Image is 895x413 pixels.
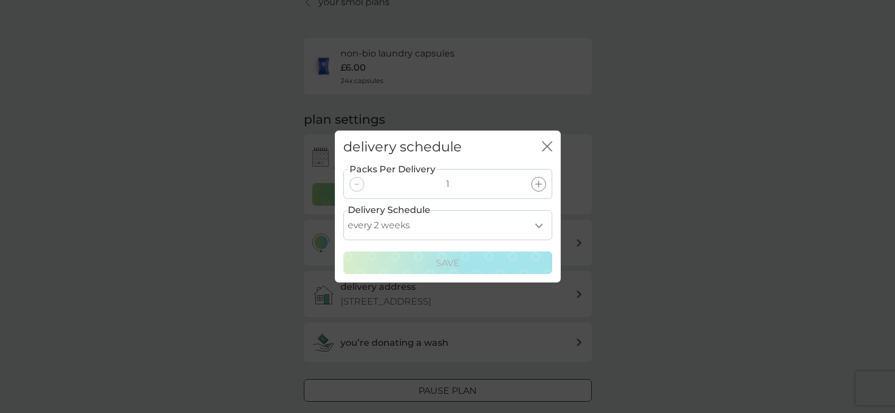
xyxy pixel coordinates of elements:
[446,177,449,192] p: 1
[343,251,552,274] button: Save
[348,162,436,177] label: Packs Per Delivery
[348,203,430,218] label: Delivery Schedule
[542,141,552,153] button: close
[343,139,462,155] h2: delivery schedule
[436,256,460,271] p: Save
